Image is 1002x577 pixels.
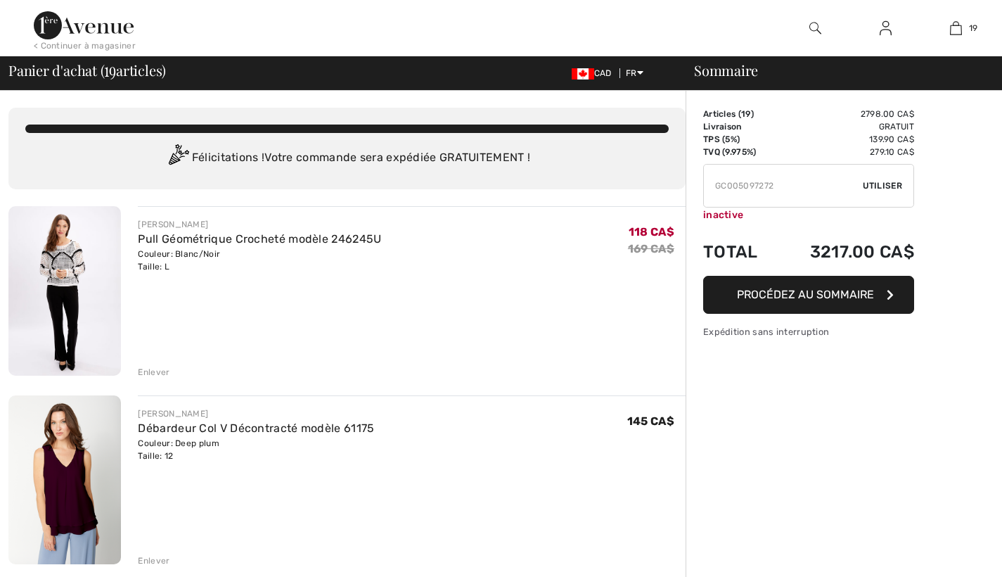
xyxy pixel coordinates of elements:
[677,63,994,77] div: Sommaire
[776,146,914,158] td: 279.10 CA$
[628,242,674,255] s: 169 CA$
[776,108,914,120] td: 2798.00 CA$
[627,414,674,428] span: 145 CA$
[138,218,381,231] div: [PERSON_NAME]
[164,144,192,172] img: Congratulation2.svg
[703,108,776,120] td: Articles ( )
[572,68,594,80] img: Canadian Dollar
[34,39,136,52] div: < Continuer à magasiner
[703,120,776,133] td: Livraison
[703,325,914,338] div: Expédition sans interruption
[138,437,374,462] div: Couleur: Deep plum Taille: 12
[138,366,169,379] div: Enlever
[969,22,978,34] span: 19
[868,20,903,37] a: Se connecter
[138,232,381,246] a: Pull Géométrique Crocheté modèle 246245U
[703,208,914,222] div: inactive
[737,288,874,301] span: Procédez au sommaire
[776,120,914,133] td: Gratuit
[626,68,643,78] span: FR
[776,133,914,146] td: 139.90 CA$
[104,60,116,78] span: 19
[138,407,374,420] div: [PERSON_NAME]
[703,228,776,276] td: Total
[629,225,674,239] span: 118 CA$
[8,63,166,77] span: Panier d'achat ( articles)
[950,20,962,37] img: Mon panier
[25,144,669,172] div: Félicitations ! Votre commande sera expédiée GRATUITEMENT !
[880,20,892,37] img: Mes infos
[921,20,990,37] a: 19
[704,165,863,207] input: Code promo
[703,276,914,314] button: Procédez au sommaire
[8,206,121,376] img: Pull Géométrique Crocheté modèle 246245U
[703,133,776,146] td: TPS (5%)
[703,146,776,158] td: TVQ (9.975%)
[572,68,617,78] span: CAD
[138,554,169,567] div: Enlever
[34,11,134,39] img: 1ère Avenue
[863,179,902,192] span: Utiliser
[809,20,821,37] img: recherche
[741,109,751,119] span: 19
[138,421,374,435] a: Débardeur Col V Décontracté modèle 61175
[8,395,121,565] img: Débardeur Col V Décontracté modèle 61175
[776,228,914,276] td: 3217.00 CA$
[138,248,381,273] div: Couleur: Blanc/Noir Taille: L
